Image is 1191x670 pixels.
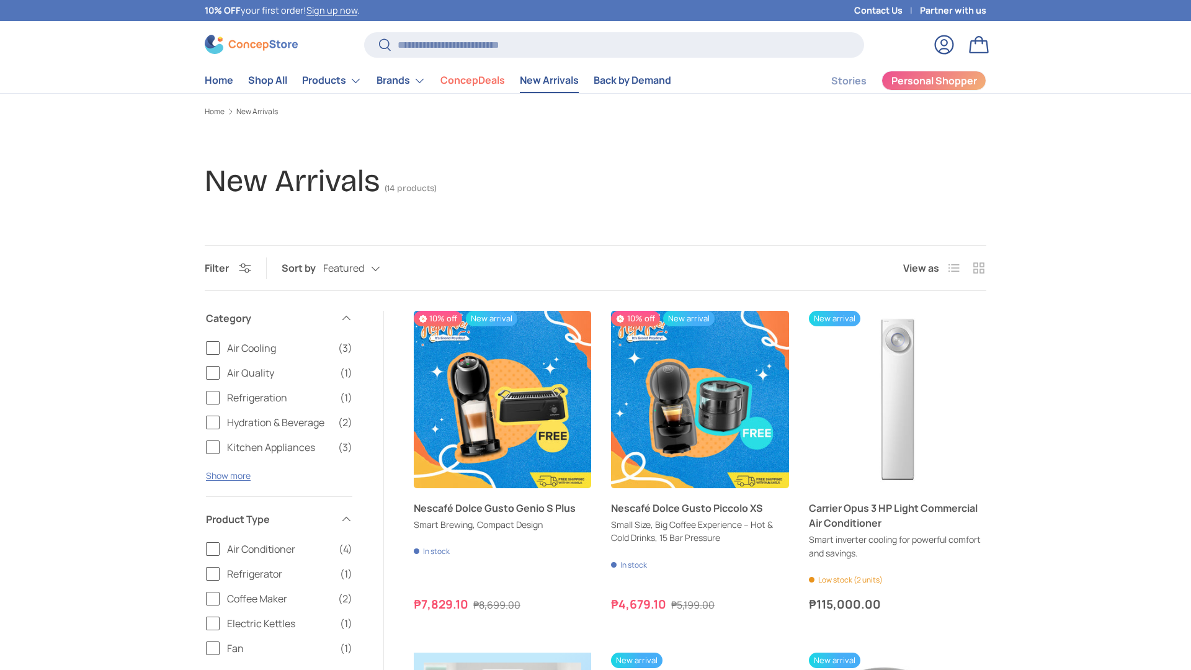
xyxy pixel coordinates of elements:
[831,69,867,93] a: Stories
[881,71,986,91] a: Personal Shopper
[227,591,331,606] span: Coffee Maker
[206,296,352,341] summary: Category
[663,311,715,326] span: New arrival
[227,390,332,405] span: Refrigeration
[205,4,360,17] p: your first order! .
[809,311,986,488] img: https://concepstore.ph/products/carrier-opus-3-hp-light-commercial-air-conditioner
[801,68,986,93] nav: Secondary
[338,415,352,430] span: (2)
[920,4,986,17] a: Partner with us
[205,261,229,275] span: Filter
[340,616,352,631] span: (1)
[227,641,332,656] span: Fan
[466,311,517,326] span: New arrival
[227,365,332,380] span: Air Quality
[205,163,380,199] h1: New Arrivals
[205,108,225,115] a: Home
[385,183,437,194] span: (14 products)
[248,68,287,92] a: Shop All
[338,591,352,606] span: (2)
[340,365,352,380] span: (1)
[205,68,233,92] a: Home
[340,566,352,581] span: (1)
[594,68,671,92] a: Back by Demand
[338,440,352,455] span: (3)
[340,641,352,656] span: (1)
[227,616,332,631] span: Electric Kettles
[611,311,788,488] a: Nescafé Dolce Gusto Piccolo XS
[377,68,426,93] a: Brands
[302,68,362,93] a: Products
[340,390,352,405] span: (1)
[306,4,357,16] a: Sign up now
[809,311,986,488] a: Carrier Opus 3 HP Light Commercial Air Conditioner
[282,261,323,275] label: Sort by
[611,653,662,668] span: New arrival
[227,341,331,355] span: Air Cooling
[205,68,671,93] nav: Primary
[206,470,251,481] button: Show more
[227,566,332,581] span: Refrigerator
[611,501,788,516] a: Nescafé Dolce Gusto Piccolo XS
[295,68,369,93] summary: Products
[227,415,331,430] span: Hydration & Beverage
[414,311,462,326] span: 10% off
[809,501,986,530] a: Carrier Opus 3 HP Light Commercial Air Conditioner
[205,106,986,117] nav: Breadcrumbs
[891,76,977,86] span: Personal Shopper
[227,542,331,556] span: Air Conditioner
[206,497,352,542] summary: Product Type
[369,68,433,93] summary: Brands
[236,108,278,115] a: New Arrivals
[809,311,860,326] span: New arrival
[206,311,332,326] span: Category
[520,68,579,92] a: New Arrivals
[205,35,298,54] img: ConcepStore
[205,4,241,16] strong: 10% OFF
[854,4,920,17] a: Contact Us
[227,440,331,455] span: Kitchen Appliances
[339,542,352,556] span: (4)
[440,68,505,92] a: ConcepDeals
[205,261,251,275] button: Filter
[323,262,364,274] span: Featured
[903,261,939,275] span: View as
[206,512,332,527] span: Product Type
[338,341,352,355] span: (3)
[809,653,860,668] span: New arrival
[414,311,591,488] a: Nescafé Dolce Gusto Genio S Plus
[414,501,591,516] a: Nescafé Dolce Gusto Genio S Plus
[611,311,659,326] span: 10% off
[323,258,405,280] button: Featured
